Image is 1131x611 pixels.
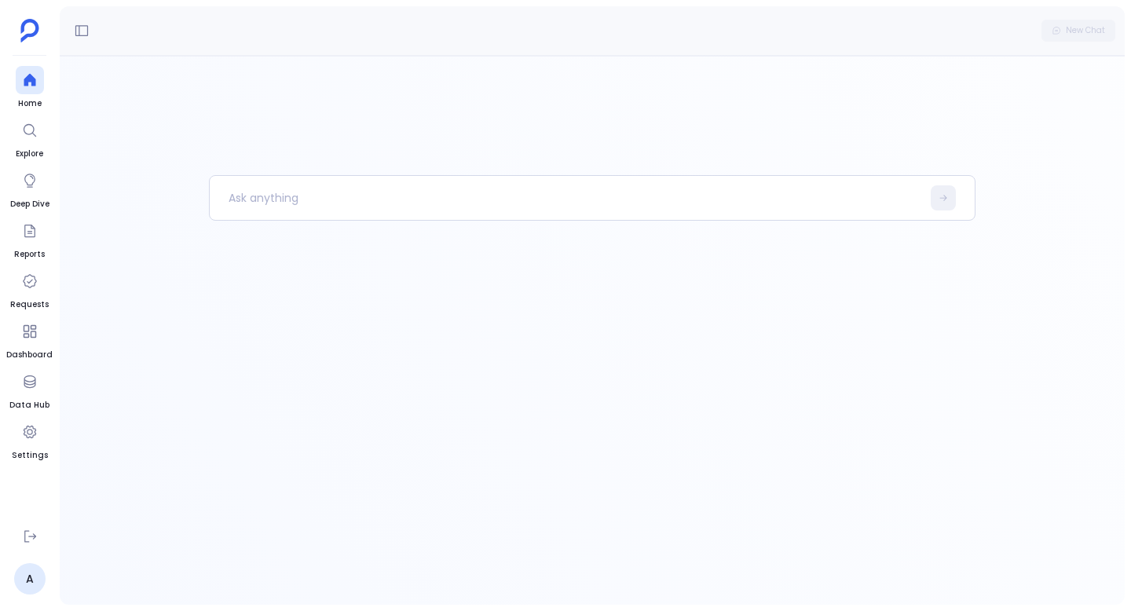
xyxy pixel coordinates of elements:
[16,97,44,110] span: Home
[10,166,49,210] a: Deep Dive
[14,248,45,261] span: Reports
[16,66,44,110] a: Home
[9,368,49,412] a: Data Hub
[9,399,49,412] span: Data Hub
[14,563,46,595] a: A
[6,317,53,361] a: Dashboard
[10,298,49,311] span: Requests
[12,418,48,462] a: Settings
[10,198,49,210] span: Deep Dive
[6,349,53,361] span: Dashboard
[16,116,44,160] a: Explore
[14,217,45,261] a: Reports
[12,449,48,462] span: Settings
[10,267,49,311] a: Requests
[16,148,44,160] span: Explore
[20,19,39,42] img: petavue logo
